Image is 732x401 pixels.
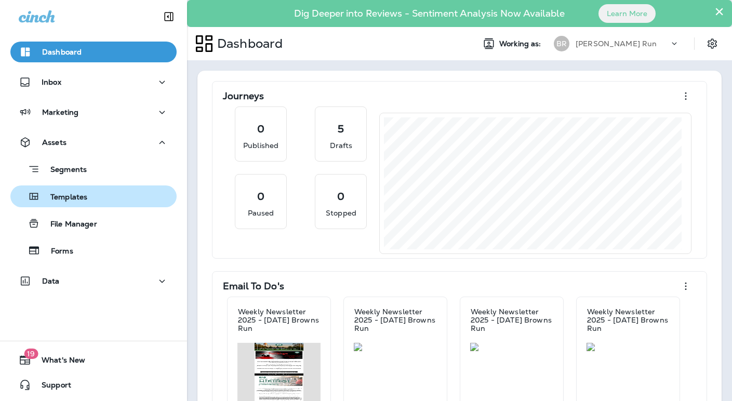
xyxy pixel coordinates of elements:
[10,42,177,62] button: Dashboard
[257,191,264,202] p: 0
[10,239,177,261] button: Forms
[326,208,356,218] p: Stopped
[554,36,569,51] div: BR
[40,220,97,230] p: File Manager
[714,3,724,20] button: Close
[10,132,177,153] button: Assets
[330,140,353,151] p: Drafts
[587,308,669,332] p: Weekly Newsletter 2025 - [DATE] Browns Run
[10,72,177,92] button: Inbox
[42,108,78,116] p: Marketing
[354,343,437,351] img: a227f8e1-65d6-4dbe-9fda-6a9f97a68ce2.jpg
[42,138,66,146] p: Assets
[213,36,283,51] p: Dashboard
[40,193,87,203] p: Templates
[223,91,264,101] p: Journeys
[10,102,177,123] button: Marketing
[10,185,177,207] button: Templates
[42,277,60,285] p: Data
[703,34,722,53] button: Settings
[238,308,320,332] p: Weekly Newsletter 2025 - [DATE] Browns Run
[257,124,264,134] p: 0
[223,281,284,291] p: Email To Do's
[248,208,274,218] p: Paused
[10,212,177,234] button: File Manager
[10,375,177,395] button: Support
[354,308,436,332] p: Weekly Newsletter 2025 - [DATE] Browns Run
[576,39,657,48] p: [PERSON_NAME] Run
[24,349,38,359] span: 19
[10,271,177,291] button: Data
[10,158,177,180] button: Segments
[10,350,177,370] button: 19What's New
[41,247,73,257] p: Forms
[471,308,553,332] p: Weekly Newsletter 2025 - [DATE] Browns Run
[587,343,670,351] img: 6694870b-e87d-42fe-9adf-4d97dba364eb.jpg
[243,140,278,151] p: Published
[42,78,61,86] p: Inbox
[264,12,595,15] p: Dig Deeper into Reviews - Sentiment Analysis Now Available
[40,165,87,176] p: Segments
[42,48,82,56] p: Dashboard
[31,356,85,368] span: What's New
[338,124,344,134] p: 5
[499,39,543,48] span: Working as:
[154,6,183,27] button: Collapse Sidebar
[31,381,71,393] span: Support
[337,191,344,202] p: 0
[598,4,656,23] button: Learn More
[470,343,553,351] img: f432f0d9-9c56-4a80-a974-afd2b561d024.jpg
